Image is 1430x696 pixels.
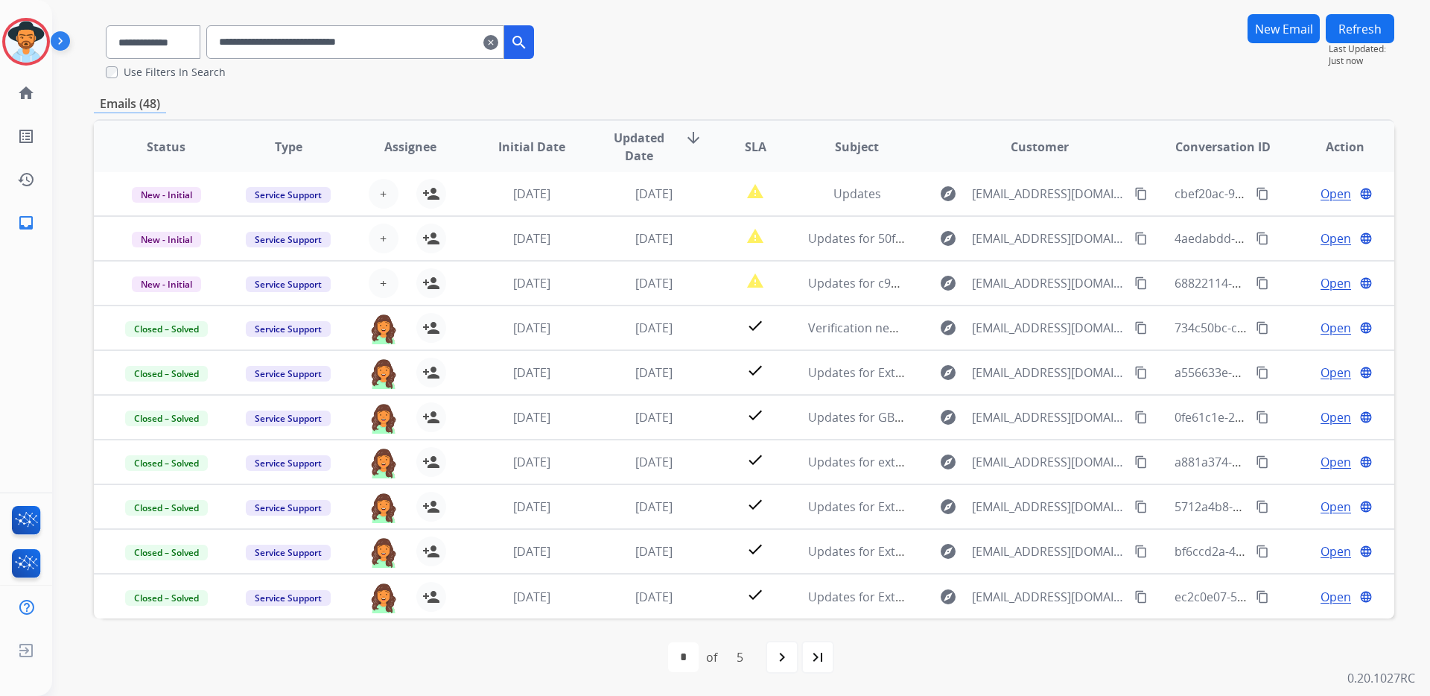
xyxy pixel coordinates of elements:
mat-icon: content_copy [1134,500,1148,513]
span: [EMAIL_ADDRESS][DOMAIN_NAME] [972,230,1125,247]
span: [DATE] [513,320,550,336]
img: agent-avatar [369,537,398,568]
mat-icon: person_add [422,453,440,471]
img: avatar [5,21,47,63]
span: Open [1321,230,1351,247]
span: [EMAIL_ADDRESS][DOMAIN_NAME] [972,364,1125,382]
span: [DATE] [513,543,550,560]
span: [EMAIL_ADDRESS][DOMAIN_NAME] [972,542,1125,560]
mat-icon: report_problem [746,183,764,200]
button: + [369,224,398,253]
mat-icon: person_add [422,274,440,292]
button: + [369,268,398,298]
span: Closed – Solved [125,590,208,606]
mat-icon: content_copy [1134,276,1148,290]
img: agent-avatar [369,313,398,344]
span: [EMAIL_ADDRESS][DOMAIN_NAME] [972,319,1125,337]
span: Open [1321,542,1351,560]
span: [DATE] [635,589,673,605]
span: [DATE] [513,499,550,515]
mat-icon: language [1359,232,1373,245]
mat-icon: arrow_downward [684,129,702,147]
mat-icon: content_copy [1134,455,1148,469]
span: [DATE] [635,275,673,291]
mat-icon: content_copy [1134,366,1148,379]
mat-icon: content_copy [1134,321,1148,335]
mat-icon: explore [939,364,957,382]
span: Type [275,138,302,156]
button: + [369,179,398,209]
span: Open [1321,453,1351,471]
span: Updates for Extend c432be2c-5667-42dc-996b-521c3a8b66cd _Maria [PERSON_NAME] [808,364,1285,381]
span: Service Support [246,411,331,426]
span: cbef20ac-9f8f-4f8d-bc0b-b92c7dc9a100 [1175,186,1393,202]
mat-icon: history [17,171,35,189]
mat-icon: content_copy [1134,411,1148,424]
span: [DATE] [513,454,550,470]
span: Updated Date [606,129,673,165]
span: [DATE] [513,589,550,605]
span: 4aedabdd-8261-4bde-a9d6-deae464b15d1 [1175,230,1411,247]
mat-icon: content_copy [1256,545,1269,558]
mat-icon: explore [939,542,957,560]
span: + [380,274,387,292]
mat-icon: language [1359,545,1373,558]
mat-icon: check [746,317,764,335]
span: Open [1321,319,1351,337]
span: 68822114-9eaf-4377-bd58-b998cef89e8d [1175,275,1400,291]
mat-icon: person_add [422,185,440,203]
span: Just now [1329,55,1394,67]
span: + [380,185,387,203]
span: [DATE] [635,499,673,515]
mat-icon: explore [939,453,957,471]
span: Updates [833,186,881,202]
span: New - Initial [132,232,201,247]
mat-icon: explore [939,408,957,426]
span: Status [147,138,185,156]
span: Service Support [246,590,331,606]
img: agent-avatar [369,358,398,389]
mat-icon: check [746,451,764,469]
span: [DATE] [513,409,550,425]
span: ec2c0e07-5e09-4a48-99dc-c1ad4e6ce8b9 [1175,589,1402,605]
span: Updates for Extend 29259040-3613-4337-bcd6-2c915036cf31_Carlos [PERSON_NAME] [808,499,1282,515]
mat-icon: language [1359,366,1373,379]
span: Open [1321,364,1351,382]
span: 0fe61c1e-2841-4240-a1f1-9ec264234269 [1175,409,1396,425]
span: [DATE] [635,186,673,202]
mat-icon: explore [939,185,957,203]
label: Use Filters In Search [124,65,226,80]
span: [DATE] [635,409,673,425]
span: bf6ccd2a-4cae-4992-bb02-2b09986ebf66 [1175,543,1400,560]
mat-icon: content_copy [1256,187,1269,200]
mat-icon: content_copy [1134,545,1148,558]
mat-icon: content_copy [1256,411,1269,424]
span: Customer [1011,138,1069,156]
mat-icon: home [17,84,35,102]
mat-icon: person_add [422,408,440,426]
mat-icon: explore [939,498,957,516]
span: Open [1321,274,1351,292]
span: Updates for 50fb8f34-75dc-4553-a04c-c55618e89a86_Lalasa [PERSON_NAME] [808,230,1236,247]
mat-icon: explore [939,230,957,247]
mat-icon: person_add [422,230,440,247]
mat-icon: check [746,586,764,604]
span: Assignee [384,138,436,156]
mat-icon: content_copy [1256,590,1269,604]
mat-icon: language [1359,276,1373,290]
mat-icon: content_copy [1134,232,1148,245]
mat-icon: language [1359,187,1373,200]
div: of [706,648,717,666]
button: Refresh [1326,14,1394,43]
span: Closed – Solved [125,455,208,471]
span: Closed – Solved [125,545,208,560]
button: New Email [1248,14,1320,43]
span: Open [1321,408,1351,426]
span: Initial Date [498,138,565,156]
span: Service Support [246,500,331,516]
span: [DATE] [513,364,550,381]
span: Last Updated: [1329,43,1394,55]
mat-icon: check [746,361,764,379]
span: Closed – Solved [125,500,208,516]
mat-icon: last_page [809,648,827,666]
